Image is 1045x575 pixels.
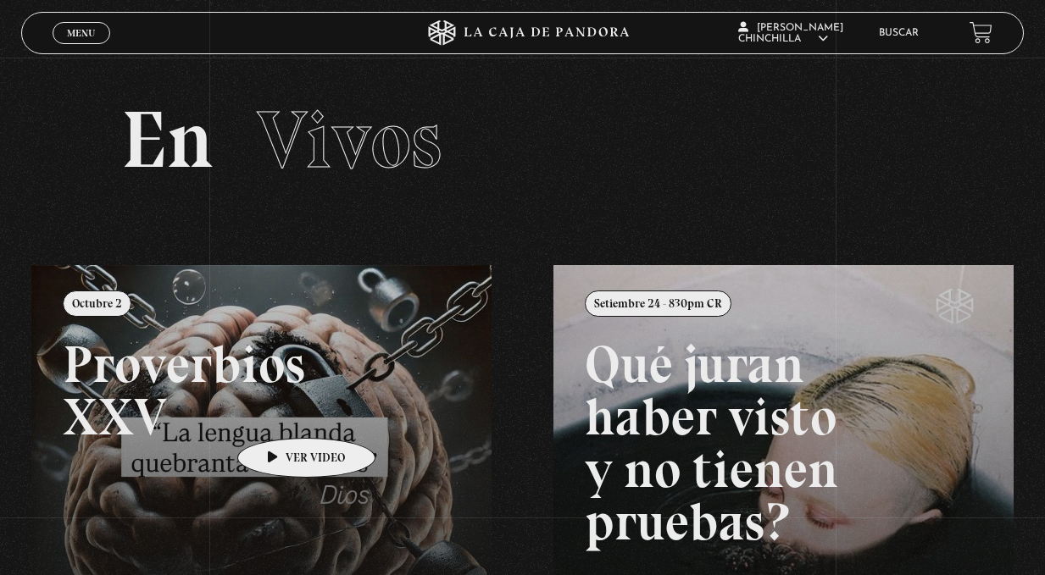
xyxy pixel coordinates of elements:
[738,23,843,44] span: [PERSON_NAME] Chinchilla
[257,91,442,188] span: Vivos
[121,100,924,180] h2: En
[879,28,919,38] a: Buscar
[970,21,992,44] a: View your shopping cart
[61,41,101,53] span: Cerrar
[67,28,95,38] span: Menu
